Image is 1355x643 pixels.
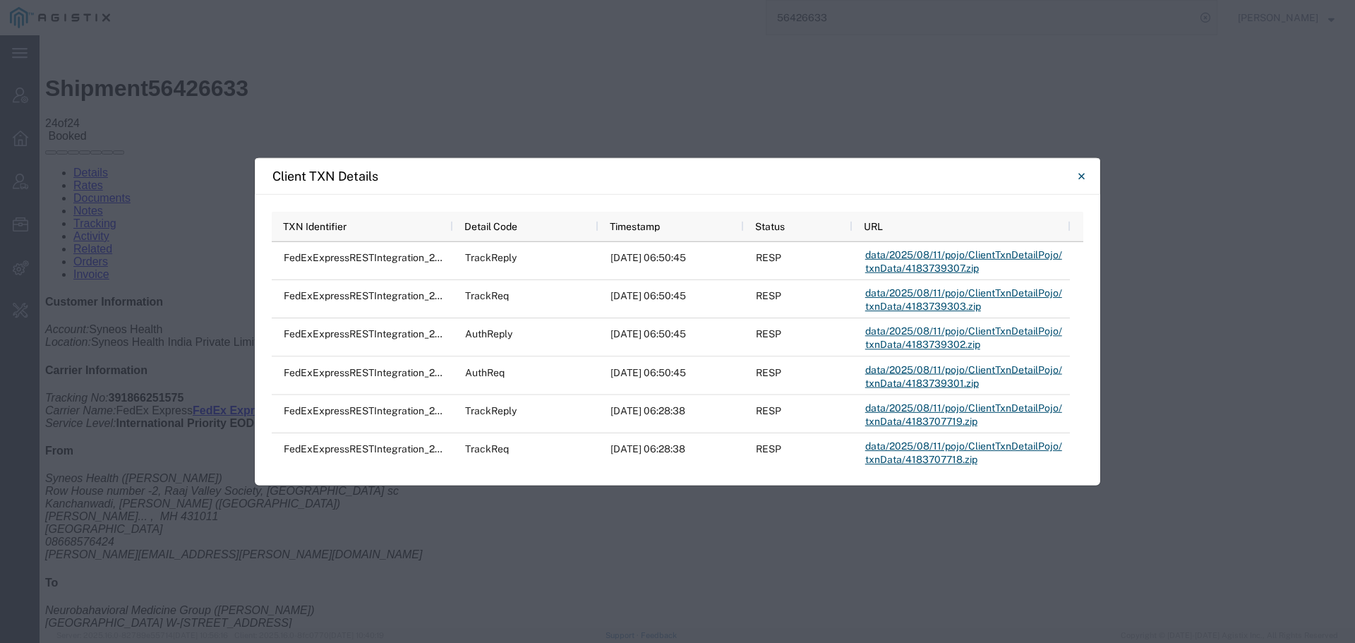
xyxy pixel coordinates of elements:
address: Syneos Health ([PERSON_NAME]) Row House number -2, Raaj Valley Society, [GEOGRAPHIC_DATA] sc Kanc... [6,437,1310,526]
a: Documents [34,157,91,169]
a: Related [34,208,73,220]
span: FedExExpressRESTIntegration_2333936239 [284,290,491,301]
h4: Client TXN Details [272,167,378,186]
span: FedExExpressRESTIntegration_2333922254 [284,443,490,455]
span: URL [864,220,883,232]
span: Detail Code [464,220,517,232]
span: TrackReq [465,290,509,301]
i: Carrier Name: [6,369,76,381]
span: RESP [756,443,781,455]
h4: From [6,409,1310,422]
button: Close [1067,162,1095,190]
a: Rates [34,144,64,156]
span: FedExExpressRESTIntegration_2333936239 [284,328,491,339]
a: Orders [34,220,68,232]
div: of [6,82,1310,95]
a: data/2025/08/11/pojo/ClientTxnDetailPojo/txnData/4183739302.zip [865,319,1064,357]
a: FedEx Express [153,369,234,381]
h1: Shipment [6,40,1310,66]
span: AuthReply [465,328,512,339]
span: RESP [756,251,781,263]
h4: To [6,541,1310,554]
span: 2025-08-11 06:28:38 [610,443,685,455]
a: data/2025/08/11/pojo/ClientTxnDetailPojo/txnData/4183707718.zip [865,434,1064,472]
span: FedEx Express [76,369,152,381]
a: data/2025/08/11/pojo/ClientTxnDetailPojo/txnData/4183739303.zip [865,281,1064,319]
span: 2025-08-11 06:50:45 [610,251,686,263]
span: TrackReply [465,251,517,263]
span: TrackReply [465,404,517,416]
span: Syneos Health [49,288,123,300]
a: Activity [34,195,70,207]
i: Account: [6,288,49,300]
img: ← [6,6,23,23]
span: 24 [28,82,40,94]
span: RESP [756,290,781,301]
i: Location: [6,301,52,313]
span: 56426633 [109,40,209,66]
span: TXN Identifier [283,220,347,232]
a: data/2025/08/11/pojo/ClientTxnDetailPojo/txnData/4183707719.zip [865,395,1064,433]
span: [GEOGRAPHIC_DATA] [6,488,124,500]
a: Invoice [34,233,70,245]
span: FedExExpressRESTIntegration_2333922254 [284,404,490,416]
span: TrackReq [465,443,509,455]
h4: Customer Information [6,260,1310,273]
b: 391866251575 [69,356,145,368]
span: 24 [6,82,18,94]
b: International Priority EOD [77,382,215,394]
span: Booked [8,95,47,107]
span: AuthReq [465,366,505,378]
span: 2025-08-11 06:28:38 [610,404,685,416]
span: Status [755,220,785,232]
h4: Carrier Information [6,329,1310,342]
span: FedExExpressRESTIntegration_2333936239 [284,251,491,263]
a: data/2025/08/11/pojo/ClientTxnDetailPojo/txnData/4183739307.zip [865,242,1064,280]
a: data/2025/08/11/pojo/ClientTxnDetailPojo/txnData/4183739301.zip [865,357,1064,395]
span: Timestamp [610,220,660,232]
p: Syneos Health India Private Limited [6,288,1310,313]
a: Tracking [34,182,77,194]
span: RESP [756,366,781,378]
i: Tracking No: [6,356,69,368]
span: 2025-08-11 06:50:45 [610,290,686,301]
span: RESP [756,328,781,339]
i: Service Level: [6,382,77,394]
span: FedExExpressRESTIntegration_2333936239 [284,366,491,378]
span: 2025-08-11 06:50:45 [610,328,686,339]
a: Details [34,131,68,143]
span: 2025-08-11 06:50:45 [610,366,686,378]
a: Notes [34,169,64,181]
span: RESP [756,404,781,416]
